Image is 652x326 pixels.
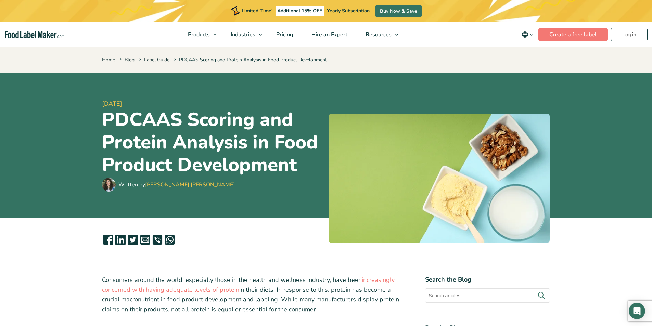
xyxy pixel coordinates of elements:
[145,181,235,188] a: [PERSON_NAME] [PERSON_NAME]
[242,8,272,14] span: Limited Time!
[276,6,324,16] span: Additional 15% OFF
[425,275,550,284] h4: Search the Blog
[102,56,115,63] a: Home
[222,22,266,47] a: Industries
[179,22,220,47] a: Products
[102,178,116,192] img: Maria Abi Hanna - Food Label Maker
[309,31,348,38] span: Hire an Expert
[118,181,235,189] div: Written by
[172,56,327,63] span: PDCAAS Scoring and Protein Analysis in Food Product Development
[357,22,402,47] a: Resources
[267,22,301,47] a: Pricing
[102,108,323,176] h1: PDCAAS Scoring and Protein Analysis in Food Product Development
[102,275,403,314] p: Consumers around the world, especially those in the health and wellness industry, have been in th...
[425,288,550,303] input: Search articles...
[186,31,210,38] span: Products
[327,8,370,14] span: Yearly Subscription
[274,31,294,38] span: Pricing
[144,56,169,63] a: Label Guide
[363,31,392,38] span: Resources
[538,28,608,41] a: Create a free label
[629,303,645,319] div: Open Intercom Messenger
[611,28,648,41] a: Login
[102,99,323,108] span: [DATE]
[102,276,395,294] a: increasingly concerned with having adequate levels of protein
[375,5,422,17] a: Buy Now & Save
[125,56,135,63] a: Blog
[229,31,256,38] span: Industries
[303,22,355,47] a: Hire an Expert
